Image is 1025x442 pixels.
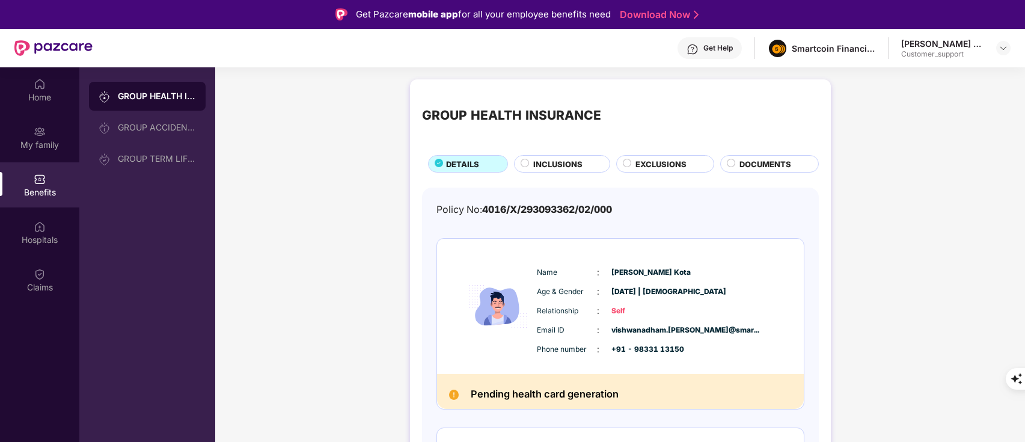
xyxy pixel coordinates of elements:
div: GROUP ACCIDENTAL INSURANCE [118,123,196,132]
div: Get Help [703,43,733,53]
a: Download Now [620,8,695,21]
span: INCLUSIONS [533,158,583,170]
span: : [597,266,599,279]
img: svg+xml;base64,PHN2ZyB3aWR0aD0iMjAiIGhlaWdodD0iMjAiIHZpZXdCb3g9IjAgMCAyMCAyMCIgZmlsbD0ibm9uZSIgeG... [34,126,46,138]
span: : [597,304,599,318]
span: 4016/X/293093362/02/000 [482,204,612,215]
span: +91 - 98331 13150 [611,344,672,355]
strong: mobile app [408,8,458,20]
img: Stroke [694,8,699,21]
span: : [597,343,599,356]
div: GROUP TERM LIFE INSURANCE [118,154,196,164]
span: : [597,324,599,337]
img: New Pazcare Logo [14,40,93,56]
span: [PERSON_NAME] Kota [611,267,672,278]
div: [PERSON_NAME] Kota [901,38,985,49]
span: EXCLUSIONS [635,158,687,170]
div: GROUP HEALTH INSURANCE [118,90,196,102]
img: svg+xml;base64,PHN2ZyBpZD0iQmVuZWZpdHMiIHhtbG5zPSJodHRwOi8vd3d3LnczLm9yZy8yMDAwL3N2ZyIgd2lkdGg9Ij... [34,173,46,185]
span: Self [611,305,672,317]
img: svg+xml;base64,PHN2ZyB3aWR0aD0iMjAiIGhlaWdodD0iMjAiIHZpZXdCb3g9IjAgMCAyMCAyMCIgZmlsbD0ibm9uZSIgeG... [99,91,111,103]
span: : [597,285,599,298]
img: svg+xml;base64,PHN2ZyBpZD0iSGVscC0zMngzMiIgeG1sbnM9Imh0dHA6Ly93d3cudzMub3JnLzIwMDAvc3ZnIiB3aWR0aD... [687,43,699,55]
span: Phone number [537,344,597,355]
div: GROUP HEALTH INSURANCE [422,106,601,126]
img: svg+xml;base64,PHN2ZyB3aWR0aD0iMjAiIGhlaWdodD0iMjAiIHZpZXdCb3g9IjAgMCAyMCAyMCIgZmlsbD0ibm9uZSIgeG... [99,153,111,165]
img: svg+xml;base64,PHN2ZyBpZD0iQ2xhaW0iIHhtbG5zPSJodHRwOi8vd3d3LnczLm9yZy8yMDAwL3N2ZyIgd2lkdGg9IjIwIi... [34,268,46,280]
img: icon [462,251,534,362]
span: DETAILS [446,158,479,170]
img: Pending [449,390,459,399]
div: Customer_support [901,49,985,59]
img: Logo [335,8,347,20]
div: Policy No: [436,202,612,217]
h2: Pending health card generation [471,386,619,403]
img: svg+xml;base64,PHN2ZyB3aWR0aD0iMjAiIGhlaWdodD0iMjAiIHZpZXdCb3g9IjAgMCAyMCAyMCIgZmlsbD0ibm9uZSIgeG... [99,122,111,134]
img: svg+xml;base64,PHN2ZyBpZD0iRHJvcGRvd24tMzJ4MzIiIHhtbG5zPSJodHRwOi8vd3d3LnczLm9yZy8yMDAwL3N2ZyIgd2... [999,43,1008,53]
div: Smartcoin Financials Private Limited [792,43,876,54]
img: image%20(1).png [769,40,786,57]
span: Email ID [537,325,597,336]
img: svg+xml;base64,PHN2ZyBpZD0iSG9tZSIgeG1sbnM9Imh0dHA6Ly93d3cudzMub3JnLzIwMDAvc3ZnIiB3aWR0aD0iMjAiIG... [34,78,46,90]
span: vishwanadham.[PERSON_NAME]@smar... [611,325,672,336]
span: Name [537,267,597,278]
span: DOCUMENTS [739,158,791,170]
span: [DATE] | [DEMOGRAPHIC_DATA] [611,286,672,298]
div: Get Pazcare for all your employee benefits need [356,7,611,22]
img: svg+xml;base64,PHN2ZyBpZD0iSG9zcGl0YWxzIiB4bWxucz0iaHR0cDovL3d3dy53My5vcmcvMjAwMC9zdmciIHdpZHRoPS... [34,221,46,233]
span: Age & Gender [537,286,597,298]
span: Relationship [537,305,597,317]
